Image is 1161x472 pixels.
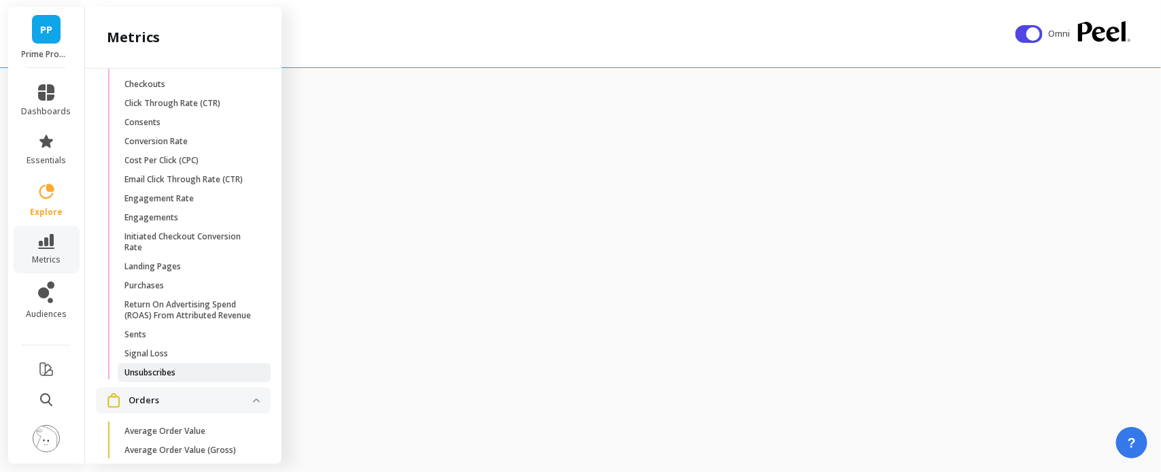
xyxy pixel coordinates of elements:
p: Engagements [124,212,178,223]
p: Prime Prometics™ [22,49,71,60]
button: ? [1116,427,1147,458]
img: down caret icon [253,399,260,403]
img: navigation item icon [107,393,120,407]
p: Sents [124,329,146,340]
p: Unsubscribes [124,367,175,378]
span: Omni [1048,27,1073,41]
span: metrics [32,254,61,265]
p: Click Through Rate (CTR) [124,98,220,109]
span: essentials [27,155,66,166]
iframe: Omni Embed [92,65,1161,472]
span: dashboards [22,106,71,117]
p: Return On Advertising Spend (ROAS) From Attributed Revenue [124,299,254,321]
span: ? [1128,433,1136,452]
p: Email Click Through Rate (CTR) [124,174,243,185]
img: profile picture [33,425,60,452]
p: Initiated Checkout Conversion Rate [124,231,254,253]
p: Engagement Rate [124,193,194,204]
span: audiences [26,309,67,320]
p: Landing Pages [124,261,181,272]
p: Conversion Rate [124,136,188,147]
p: Purchases [124,280,164,291]
p: Orders [129,394,253,407]
p: Checkouts [124,79,165,90]
p: Consents [124,117,161,128]
h2: metrics [107,28,160,47]
p: Average Order Value (Gross) [124,445,236,456]
span: PP [40,22,52,37]
span: explore [30,207,63,218]
p: Signal Loss [124,348,168,359]
p: Cost Per Click (CPC) [124,155,199,166]
p: Average Order Value [124,426,205,437]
